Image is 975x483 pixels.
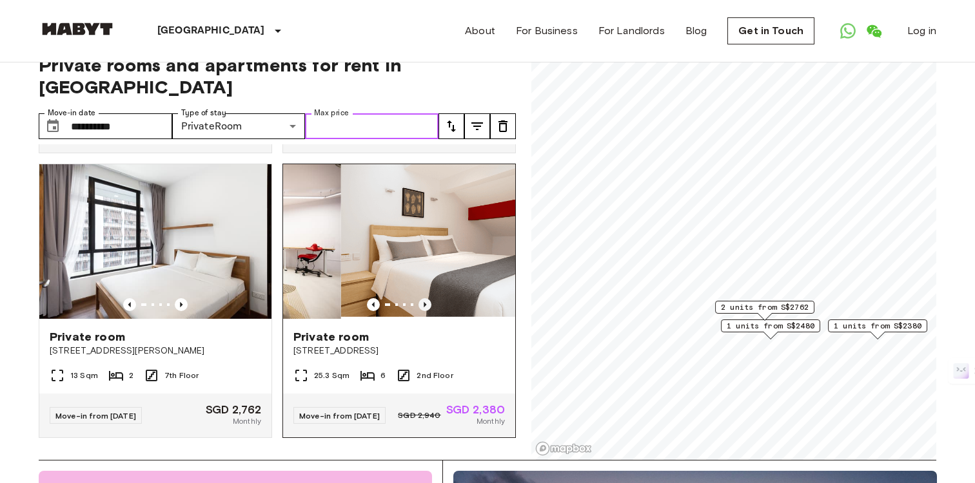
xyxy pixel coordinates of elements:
[398,410,440,421] span: SGD 2,940
[715,301,814,321] div: Map marker
[39,164,272,438] a: Marketing picture of unit SG-01-003-011-02Previous imagePrevious imagePrivate room[STREET_ADDRESS...
[181,108,226,118] label: Type of stay
[419,298,431,311] button: Previous image
[293,345,505,357] span: [STREET_ADDRESS]
[367,298,380,311] button: Previous image
[438,113,464,139] button: tune
[861,18,887,44] a: Open WeChat
[123,298,136,311] button: Previous image
[380,370,386,381] span: 6
[685,23,707,39] a: Blog
[727,320,814,332] span: 1 units from S$2480
[907,23,936,39] a: Log in
[417,370,453,381] span: 2nd Floor
[727,17,814,44] a: Get in Touch
[164,370,199,381] span: 7th Floor
[39,164,271,319] img: Marketing picture of unit SG-01-003-011-02
[48,108,95,118] label: Move-in date
[129,370,133,381] span: 2
[39,23,116,35] img: Habyt
[535,441,592,456] a: Mapbox logo
[55,411,136,421] span: Move-in from [DATE]
[40,113,66,139] button: Choose date, selected date is 30 Aug 2025
[490,113,516,139] button: tune
[835,18,861,44] a: Open WhatsApp
[109,164,341,319] img: Marketing picture of unit SG-01-127-001-001
[39,54,516,98] span: Private rooms and apartments for rent in [GEOGRAPHIC_DATA]
[175,298,188,311] button: Previous image
[446,404,505,415] span: SGD 2,380
[172,113,306,139] div: PrivateRoom
[465,23,495,39] a: About
[70,370,98,381] span: 13 Sqm
[314,370,350,381] span: 25.3 Sqm
[598,23,665,39] a: For Landlords
[464,113,490,139] button: tune
[293,329,369,345] span: Private room
[516,23,578,39] a: For Business
[206,404,261,415] span: SGD 2,762
[531,39,936,460] canvas: Map
[477,415,505,427] span: Monthly
[834,320,921,332] span: 1 units from S$2380
[157,23,265,39] p: [GEOGRAPHIC_DATA]
[50,345,261,357] span: [STREET_ADDRESS][PERSON_NAME]
[721,319,820,339] div: Map marker
[314,108,349,118] label: Max price
[282,164,516,438] a: Previous imagePrevious imagePrivate room[STREET_ADDRESS]25.3 Sqm62nd FloorMove-in from [DATE]SGD ...
[721,301,809,313] span: 2 units from S$2762
[828,319,927,339] div: Map marker
[233,415,261,427] span: Monthly
[299,411,380,421] span: Move-in from [DATE]
[50,329,125,345] span: Private room
[341,164,573,319] img: Marketing picture of unit SG-01-127-001-001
